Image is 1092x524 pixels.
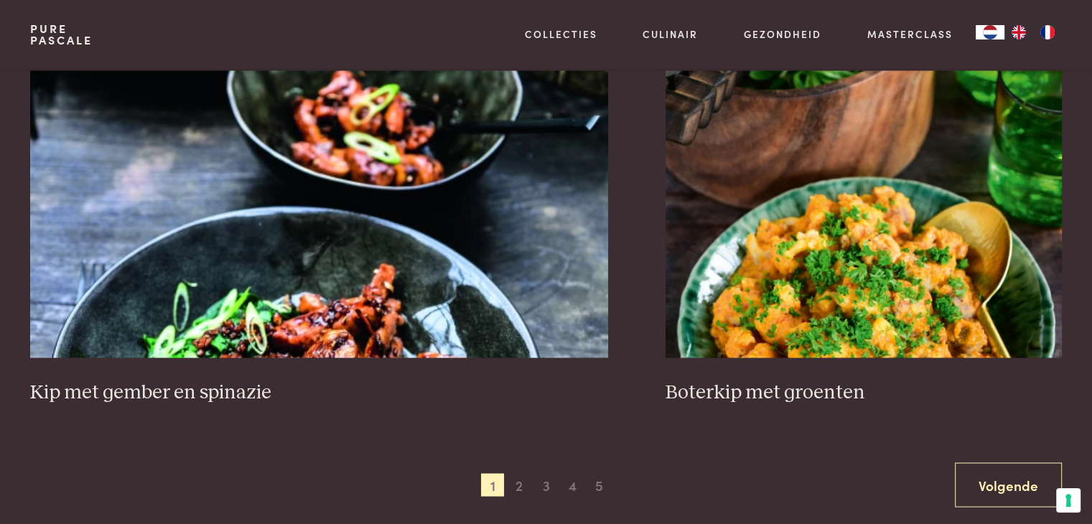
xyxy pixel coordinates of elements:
[535,473,558,496] span: 3
[30,380,608,405] h3: Kip met gember en spinazie
[508,473,531,496] span: 2
[955,462,1062,507] a: Volgende
[666,70,1062,405] a: Boterkip met groenten Boterkip met groenten
[666,70,1062,357] img: Boterkip met groenten
[867,27,953,42] a: Masterclass
[30,70,608,405] a: Kip met gember en spinazie Kip met gember en spinazie
[643,27,698,42] a: Culinair
[976,25,1062,39] aside: Language selected: Nederlands
[588,473,611,496] span: 5
[30,23,93,46] a: PurePascale
[1004,25,1062,39] ul: Language list
[976,25,1004,39] a: NL
[1033,25,1062,39] a: FR
[666,380,1062,405] h3: Boterkip met groenten
[525,27,597,42] a: Collecties
[976,25,1004,39] div: Language
[561,473,584,496] span: 4
[481,473,504,496] span: 1
[744,27,821,42] a: Gezondheid
[1056,488,1081,513] button: Uw voorkeuren voor toestemming voor trackingtechnologieën
[30,70,608,357] img: Kip met gember en spinazie
[1004,25,1033,39] a: EN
